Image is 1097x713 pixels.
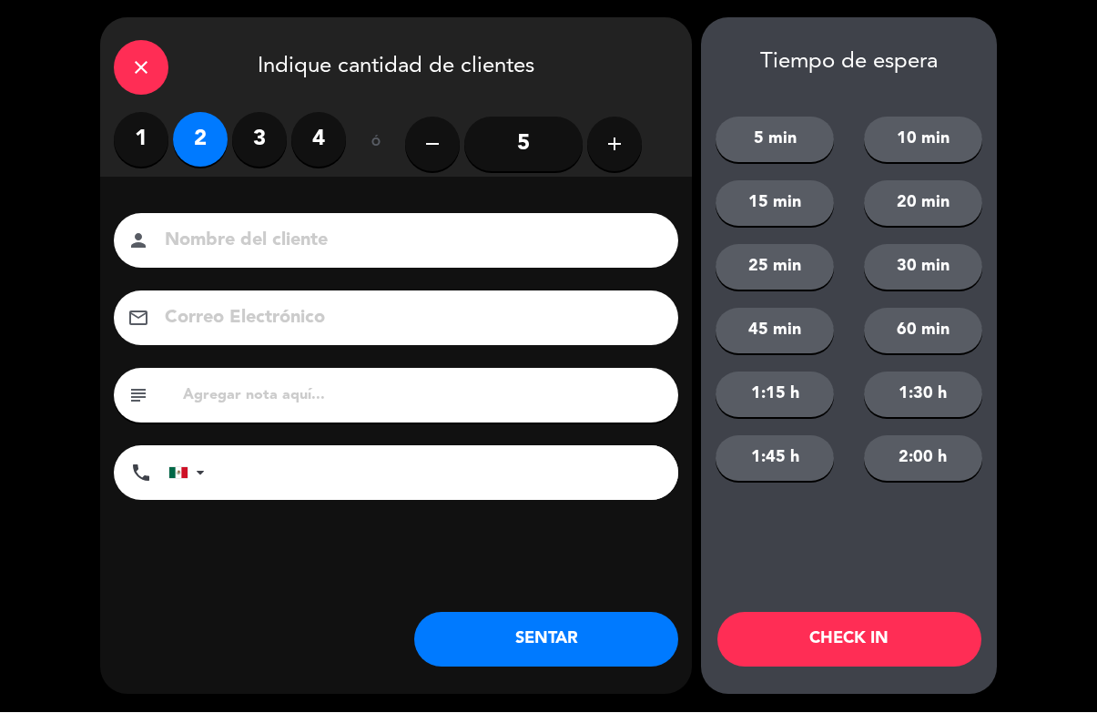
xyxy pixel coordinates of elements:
[716,309,834,354] button: 45 min
[716,245,834,290] button: 25 min
[716,372,834,418] button: 1:15 h
[405,117,460,172] button: remove
[130,463,152,484] i: phone
[127,308,149,330] i: email
[864,117,982,163] button: 10 min
[716,181,834,227] button: 15 min
[163,226,655,258] input: Nombre del cliente
[716,436,834,482] button: 1:45 h
[717,613,981,667] button: CHECK IN
[422,134,443,156] i: remove
[181,383,665,409] input: Agregar nota aquí...
[163,303,655,335] input: Correo Electrónico
[130,57,152,79] i: close
[716,117,834,163] button: 5 min
[864,181,982,227] button: 20 min
[291,113,346,168] label: 4
[169,447,211,500] div: Mexico (México): +52
[604,134,625,156] i: add
[232,113,287,168] label: 3
[100,18,692,113] div: Indique cantidad de clientes
[864,436,982,482] button: 2:00 h
[127,385,149,407] i: subject
[346,113,405,177] div: ó
[173,113,228,168] label: 2
[114,113,168,168] label: 1
[127,230,149,252] i: person
[864,372,982,418] button: 1:30 h
[414,613,678,667] button: SENTAR
[701,50,997,76] div: Tiempo de espera
[864,309,982,354] button: 60 min
[587,117,642,172] button: add
[864,245,982,290] button: 30 min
